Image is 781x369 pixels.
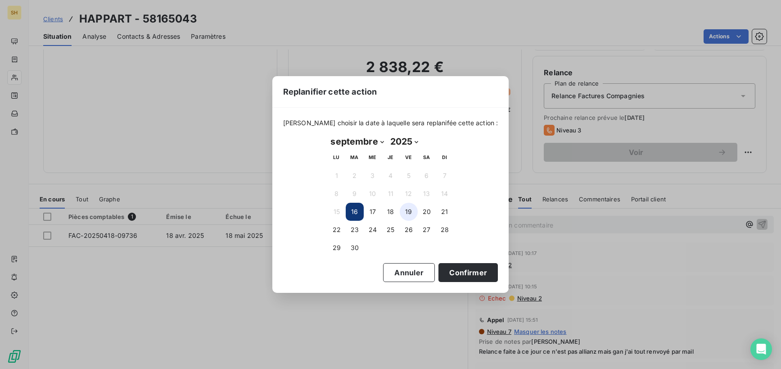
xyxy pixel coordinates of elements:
[438,263,498,282] button: Confirmer
[383,263,435,282] button: Annuler
[400,149,418,167] th: vendredi
[328,185,346,203] button: 8
[382,185,400,203] button: 11
[328,203,346,221] button: 15
[382,203,400,221] button: 18
[418,167,436,185] button: 6
[400,203,418,221] button: 19
[346,149,364,167] th: mardi
[382,221,400,239] button: 25
[364,149,382,167] th: mercredi
[364,203,382,221] button: 17
[364,167,382,185] button: 3
[436,221,454,239] button: 28
[364,221,382,239] button: 24
[436,185,454,203] button: 14
[283,118,498,128] span: [PERSON_NAME] choisir la date à laquelle sera replanifée cette action :
[283,86,377,98] span: Replanifier cette action
[400,221,418,239] button: 26
[328,167,346,185] button: 1
[436,167,454,185] button: 7
[328,239,346,257] button: 29
[346,203,364,221] button: 16
[418,185,436,203] button: 13
[400,185,418,203] button: 12
[436,203,454,221] button: 21
[346,185,364,203] button: 9
[382,167,400,185] button: 4
[436,149,454,167] th: dimanche
[364,185,382,203] button: 10
[328,221,346,239] button: 22
[400,167,418,185] button: 5
[418,149,436,167] th: samedi
[382,149,400,167] th: jeudi
[346,221,364,239] button: 23
[328,149,346,167] th: lundi
[418,203,436,221] button: 20
[418,221,436,239] button: 27
[346,239,364,257] button: 30
[750,338,772,360] div: Open Intercom Messenger
[346,167,364,185] button: 2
